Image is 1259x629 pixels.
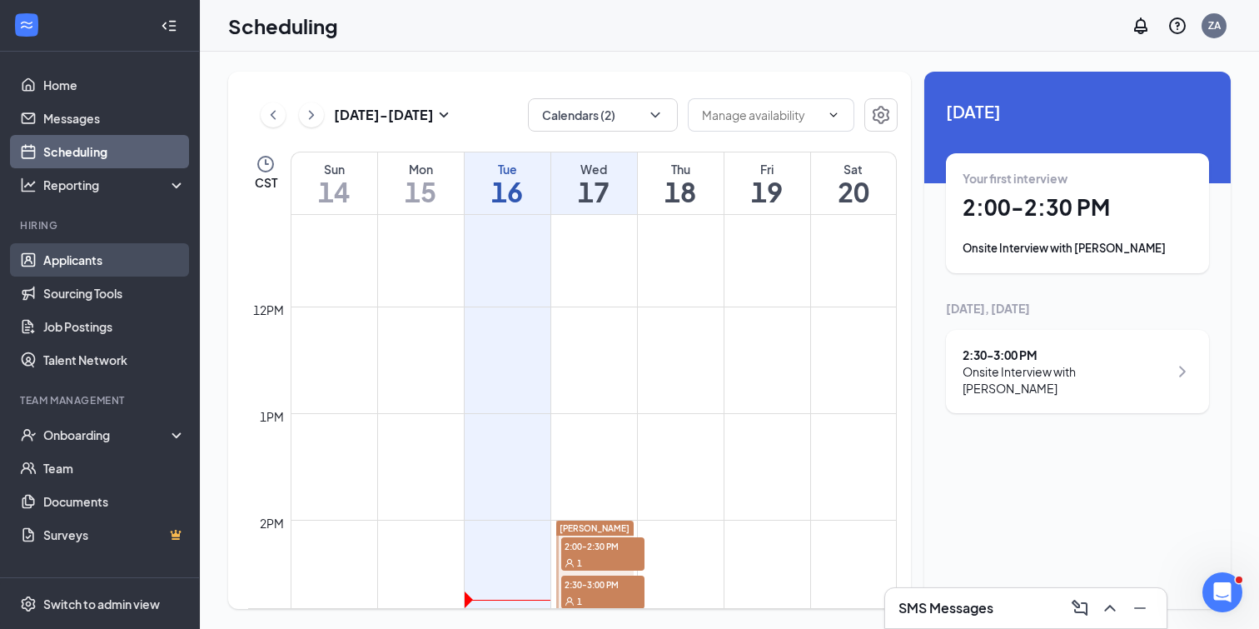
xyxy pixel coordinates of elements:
button: ComposeMessage [1067,595,1093,622]
div: Sun [291,161,377,177]
a: Applicants [43,243,186,277]
button: Calendars (2)ChevronDown [528,98,678,132]
div: 2:30 - 3:00 PM [963,347,1168,363]
span: 1 [577,557,582,569]
svg: Clock [256,154,276,174]
a: September 20, 2025 [811,152,897,214]
button: ChevronRight [299,102,324,127]
svg: QuestionInfo [1167,16,1187,36]
button: ChevronUp [1097,595,1123,622]
h1: 17 [551,177,637,206]
div: Onsite Interview with [PERSON_NAME] [963,240,1192,257]
svg: User [565,558,575,568]
div: Thu [638,161,724,177]
h3: [DATE] - [DATE] [334,106,434,124]
svg: Settings [20,596,37,612]
a: Team [43,452,186,485]
div: Your first interview [963,170,1192,187]
a: September 16, 2025 [465,152,550,214]
a: September 18, 2025 [638,152,724,214]
span: [PERSON_NAME] [560,523,629,533]
a: Scheduling [43,135,186,168]
a: Messages [43,102,186,135]
div: Onsite Interview with [PERSON_NAME] [963,363,1168,397]
svg: User [565,597,575,607]
h1: 16 [465,177,550,206]
h1: 19 [724,177,810,206]
button: Minimize [1127,595,1153,622]
a: Home [43,68,186,102]
button: Settings [864,98,898,132]
button: ChevronLeft [261,102,286,127]
div: 12pm [250,301,287,319]
span: 1 [577,596,582,607]
a: September 17, 2025 [551,152,637,214]
span: CST [255,174,277,191]
svg: Notifications [1131,16,1151,36]
div: Hiring [20,218,182,232]
a: Sourcing Tools [43,277,186,310]
span: 2:00-2:30 PM [561,537,644,554]
svg: Analysis [20,177,37,193]
h1: 2:00 - 2:30 PM [963,193,1192,222]
svg: ChevronRight [303,105,320,125]
div: 1pm [256,407,287,426]
div: Reporting [43,177,187,193]
div: ZA [1208,18,1221,32]
svg: ChevronUp [1100,598,1120,618]
div: Wed [551,161,637,177]
a: Documents [43,485,186,518]
a: Talent Network [43,343,186,377]
div: [DATE], [DATE] [946,300,1209,317]
a: September 14, 2025 [291,152,377,214]
h1: Scheduling [228,12,338,40]
iframe: Intercom live chat [1202,572,1242,612]
div: Sat [811,161,897,177]
a: September 15, 2025 [378,152,464,214]
svg: WorkstreamLogo [18,17,35,33]
div: Fri [724,161,810,177]
h3: SMS Messages [898,599,993,617]
svg: ChevronDown [647,107,664,123]
a: September 19, 2025 [724,152,810,214]
input: Manage availability [702,106,820,124]
span: 2:30-3:00 PM [561,576,644,592]
div: Switch to admin view [43,596,160,612]
div: Onboarding [43,427,172,443]
svg: ChevronDown [827,108,840,122]
div: Tue [465,161,550,177]
svg: SmallChevronDown [434,105,454,125]
div: Team Management [20,393,182,407]
a: Job Postings [43,310,186,343]
svg: Settings [871,105,891,125]
h1: 18 [638,177,724,206]
svg: Collapse [161,17,177,34]
div: Mon [378,161,464,177]
a: SurveysCrown [43,518,186,552]
h1: 20 [811,177,897,206]
div: 2pm [256,514,287,532]
svg: ChevronRight [1172,362,1192,382]
svg: Minimize [1130,598,1150,618]
svg: ChevronLeft [265,105,281,125]
svg: UserCheck [20,427,37,443]
h1: 14 [291,177,377,206]
span: [DATE] [946,98,1209,124]
svg: ComposeMessage [1070,598,1090,618]
h1: 15 [378,177,464,206]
